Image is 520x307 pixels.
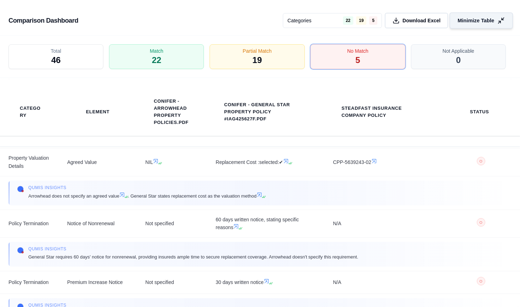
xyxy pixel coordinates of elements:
button: Categories22195 [283,13,382,28]
span: Policy Termination [8,278,50,286]
span: Not Applicable [442,47,474,55]
button: ○ [477,157,485,168]
span: 19 [252,55,262,66]
span: Agreed Value [67,158,128,166]
span: Partial Match [243,47,272,55]
span: N/A [333,278,433,286]
span: 60 days written notice, stating specific reasons [216,216,316,232]
span: 19 [356,16,366,25]
span: No Match [347,47,368,55]
th: Element [78,104,118,120]
span: Download Excel [402,17,440,24]
span: NIL [145,158,199,166]
button: Minimize Table [450,12,513,29]
button: ○ [477,277,485,288]
span: Arrowhead does not specify an agreed value . General Star states replacement cost as the valuatio... [28,192,265,200]
img: Qumis [17,186,24,193]
th: Status [462,104,498,120]
span: 0 [456,55,461,66]
span: Not specified [145,278,199,286]
img: Qumis [17,247,24,254]
span: Not specified [145,220,199,228]
th: Conifer - General Star Property Policy #IAG425627F.pdf [216,97,316,127]
span: ○ [479,278,483,284]
span: Match [150,47,163,55]
th: Conifer - Arrowhead Property Policies.pdf [145,93,199,130]
span: 22 [343,16,353,25]
span: Notice of Nonrenewal [67,220,128,228]
span: 22 [152,55,161,66]
span: Categories [287,17,312,24]
span: Minimize Table [458,17,494,24]
span: 30 days written notice [216,278,316,286]
th: Steadfast Insurance Company Policy [333,101,433,123]
span: Policy Termination [8,220,50,228]
span: Qumis INSIGHTS [28,185,265,191]
span: General Star requires 60 days' notice for nonrenewal, providing insureds ample time to secure rep... [28,253,358,261]
span: CPP-5639243-02 [333,158,433,166]
span: 5 [369,16,377,25]
span: N/A [333,220,433,228]
span: ○ [479,220,483,225]
span: Total [51,47,61,55]
h3: Comparison Dashboard [8,14,78,27]
span: Qumis INSIGHTS [28,246,358,252]
span: Property Valuation Details [8,154,50,170]
span: Replacement Cost :selected:✔ [216,158,316,166]
button: ○ [477,218,485,229]
button: Download Excel [385,13,448,28]
span: 46 [51,55,61,66]
span: 5 [355,55,360,66]
th: Category [11,101,50,123]
span: Premium Increase Notice [67,278,128,286]
span: ○ [479,158,483,164]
